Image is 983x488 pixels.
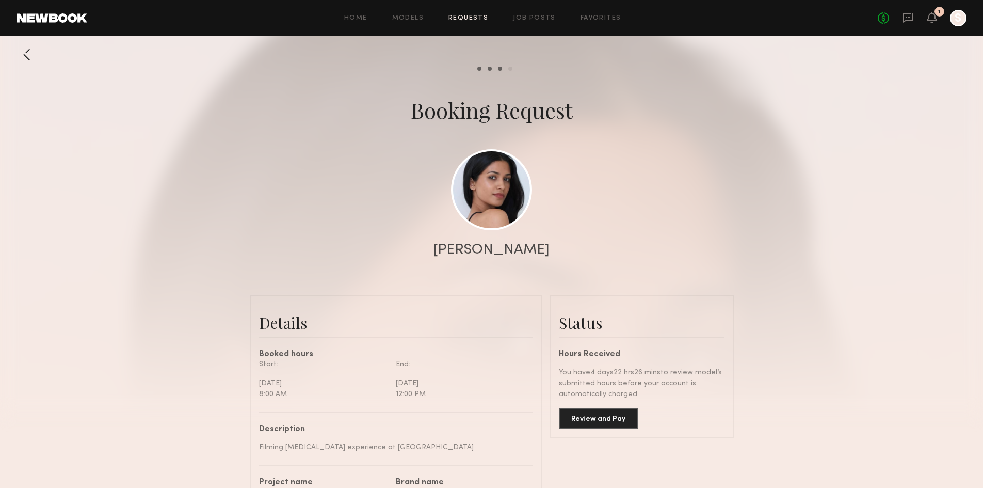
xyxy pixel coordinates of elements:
a: Models [392,15,424,22]
div: End: [396,359,525,370]
div: Status [559,312,724,333]
a: Requests [448,15,488,22]
div: 8:00 AM [259,389,388,400]
div: Details [259,312,533,333]
div: [PERSON_NAME] [433,243,550,257]
a: Home [344,15,367,22]
div: Start: [259,359,388,370]
div: Booking Request [411,96,573,124]
div: Booked hours [259,351,533,359]
div: You have 4 days 22 hrs 26 mins to review model’s submitted hours before your account is automatic... [559,367,724,400]
div: Filming [MEDICAL_DATA] experience at [GEOGRAPHIC_DATA] [259,442,525,453]
div: Project name [259,479,388,487]
button: Review and Pay [559,408,638,429]
a: S [950,10,966,26]
div: [DATE] [396,378,525,389]
div: 12:00 PM [396,389,525,400]
a: Favorites [581,15,621,22]
div: 1 [938,9,941,15]
div: [DATE] [259,378,388,389]
div: Description [259,426,525,434]
div: Brand name [396,479,525,487]
div: Hours Received [559,351,724,359]
a: Job Posts [513,15,556,22]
